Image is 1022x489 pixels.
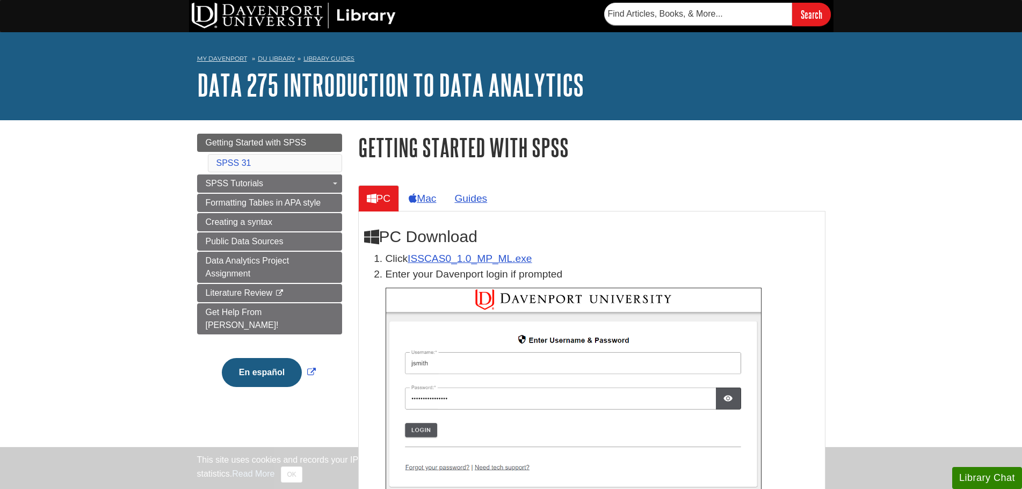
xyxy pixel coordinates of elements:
[197,134,342,152] a: Getting Started with SPSS
[197,174,342,193] a: SPSS Tutorials
[604,3,831,26] form: Searches DU Library's articles, books, and more
[206,179,264,188] span: SPSS Tutorials
[358,134,825,161] h1: Getting Started with SPSS
[219,368,318,377] a: Link opens in new window
[604,3,792,25] input: Find Articles, Books, & More...
[281,466,302,483] button: Close
[364,228,820,246] h2: PC Download
[206,237,284,246] span: Public Data Sources
[206,308,279,330] span: Get Help From [PERSON_NAME]!
[197,454,825,483] div: This site uses cookies and records your IP address for usage statistics. Additionally, we use Goo...
[206,256,289,278] span: Data Analytics Project Assignment
[222,358,302,387] button: En español
[197,303,342,334] a: Get Help From [PERSON_NAME]!
[206,288,273,297] span: Literature Review
[192,3,396,28] img: DU Library
[446,185,496,211] a: Guides
[274,290,284,297] i: This link opens in a new window
[206,217,273,227] span: Creating a syntax
[258,55,295,62] a: DU Library
[386,251,820,267] li: Click
[197,252,342,283] a: Data Analytics Project Assignment
[400,185,445,211] a: Mac
[216,158,251,167] a: SPSS 31
[197,284,342,302] a: Literature Review
[197,134,342,405] div: Guide Page Menu
[303,55,354,62] a: Library Guides
[197,232,342,251] a: Public Data Sources
[358,185,400,211] a: PC
[197,52,825,69] nav: breadcrumb
[792,3,831,26] input: Search
[197,54,247,63] a: My Davenport
[206,138,307,147] span: Getting Started with SPSS
[197,213,342,231] a: Creating a syntax
[952,467,1022,489] button: Library Chat
[206,198,321,207] span: Formatting Tables in APA style
[232,469,274,478] a: Read More
[197,68,584,101] a: DATA 275 Introduction to Data Analytics
[197,194,342,212] a: Formatting Tables in APA style
[408,253,532,264] a: Download opens in new window
[386,267,820,282] p: Enter your Davenport login if prompted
